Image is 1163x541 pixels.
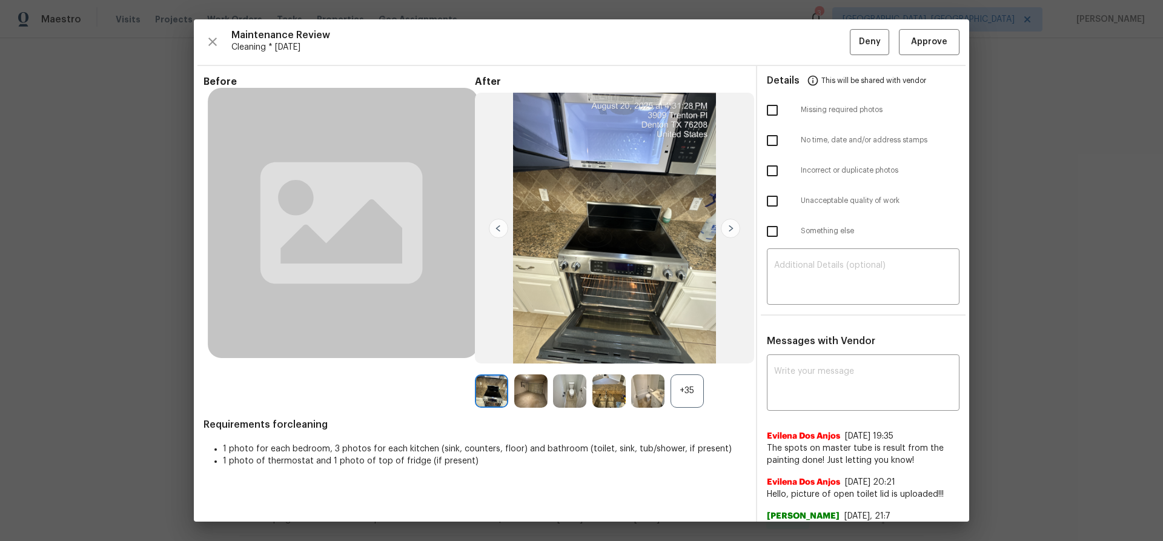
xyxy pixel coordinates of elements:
[821,66,926,95] span: This will be shared with vendor
[845,478,895,486] span: [DATE] 20:21
[489,219,508,238] img: left-chevron-button-url
[757,216,969,247] div: Something else
[850,29,889,55] button: Deny
[767,66,800,95] span: Details
[767,476,840,488] span: Evilena Dos Anjos
[223,443,746,455] li: 1 photo for each bedroom, 3 photos for each kitchen (sink, counters, floor) and bathroom (toilet,...
[844,512,890,520] span: [DATE], 21:7
[757,125,969,156] div: No time, date and/or address stamps
[757,95,969,125] div: Missing required photos
[911,35,947,50] span: Approve
[801,165,959,176] span: Incorrect or duplicate photos
[801,135,959,145] span: No time, date and/or address stamps
[801,226,959,236] span: Something else
[767,488,959,500] span: Hello, picture of open toilet lid is uploaded!!!
[845,432,893,440] span: [DATE] 19:35
[801,105,959,115] span: Missing required photos
[223,455,746,467] li: 1 photo of thermostat and 1 photo of top of fridge (if present)
[801,196,959,206] span: Unacceptable quality of work
[767,510,840,522] span: [PERSON_NAME]
[721,219,740,238] img: right-chevron-button-url
[475,76,746,88] span: After
[757,186,969,216] div: Unacceptable quality of work
[767,442,959,466] span: The spots on master tube is result from the painting done! Just letting you know!
[767,430,840,442] span: Evilena Dos Anjos
[204,419,746,431] span: Requirements for cleaning
[671,374,704,408] div: +35
[767,336,875,346] span: Messages with Vendor
[899,29,959,55] button: Approve
[231,41,850,53] span: Cleaning * [DATE]
[859,35,881,50] span: Deny
[204,76,475,88] span: Before
[757,156,969,186] div: Incorrect or duplicate photos
[231,29,850,41] span: Maintenance Review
